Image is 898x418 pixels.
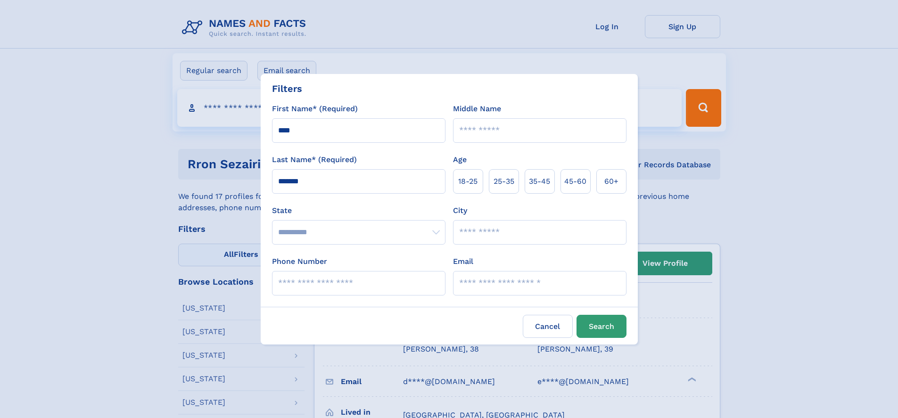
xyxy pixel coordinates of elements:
[529,176,550,187] span: 35‑45
[272,256,327,267] label: Phone Number
[272,82,302,96] div: Filters
[577,315,626,338] button: Search
[453,103,501,115] label: Middle Name
[453,256,473,267] label: Email
[523,315,573,338] label: Cancel
[458,176,478,187] span: 18‑25
[272,103,358,115] label: First Name* (Required)
[604,176,618,187] span: 60+
[272,205,445,216] label: State
[564,176,586,187] span: 45‑60
[453,205,467,216] label: City
[272,154,357,165] label: Last Name* (Required)
[494,176,514,187] span: 25‑35
[453,154,467,165] label: Age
